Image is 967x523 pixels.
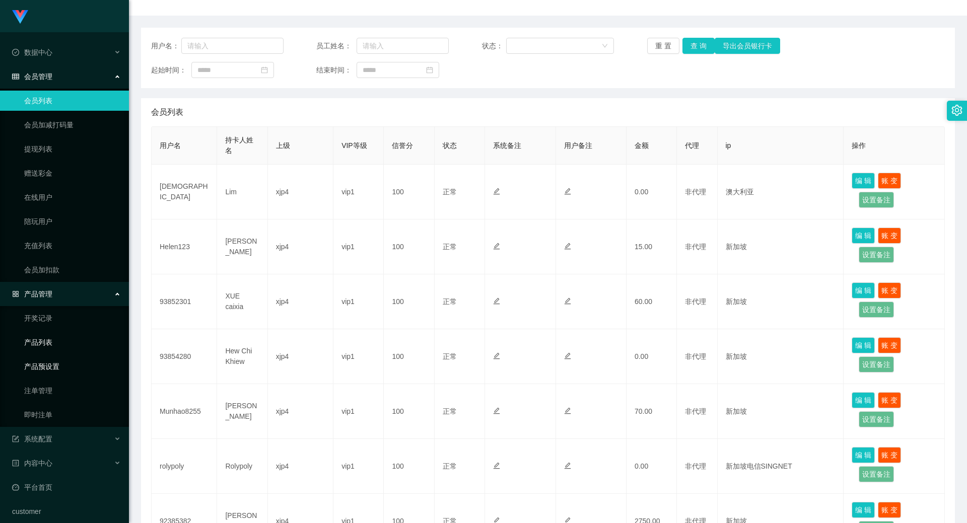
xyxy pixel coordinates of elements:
[24,163,121,183] a: 赠送彩金
[268,329,333,384] td: xjp4
[333,274,384,329] td: vip1
[878,447,901,463] button: 账 变
[685,407,706,415] span: 非代理
[316,65,357,76] span: 结束时间：
[217,165,267,219] td: Lim
[859,302,894,318] button: 设置备注
[24,236,121,256] a: 充值列表
[268,219,333,274] td: xjp4
[852,447,875,463] button: 编 辑
[152,329,217,384] td: 93854280
[878,282,901,298] button: 账 变
[24,332,121,352] a: 产品列表
[564,297,571,305] i: 图标: edit
[682,38,715,54] button: 查 询
[384,384,434,439] td: 100
[152,384,217,439] td: Munhao8255
[151,41,181,51] span: 用户名：
[268,274,333,329] td: xjp4
[24,115,121,135] a: 会员加减打码量
[12,435,19,442] i: 图标: form
[443,243,457,251] span: 正常
[493,243,500,250] i: 图标: edit
[12,72,52,81] span: 会员管理
[852,502,875,518] button: 编 辑
[715,38,780,54] button: 导出会员银行卡
[564,243,571,250] i: 图标: edit
[443,297,457,306] span: 正常
[493,297,500,305] i: 图标: edit
[24,91,121,111] a: 会员列表
[564,352,571,359] i: 图标: edit
[859,192,894,208] button: 设置备注
[627,219,677,274] td: 15.00
[384,439,434,494] td: 100
[24,187,121,207] a: 在线用户
[12,501,121,521] a: customer
[333,329,384,384] td: vip1
[443,141,457,150] span: 状态
[384,274,434,329] td: 100
[341,141,367,150] span: VIP等级
[261,66,268,73] i: 图标: calendar
[493,352,500,359] i: 图标: edit
[564,188,571,195] i: 图标: edit
[443,188,457,196] span: 正常
[859,247,894,263] button: 设置备注
[493,141,521,150] span: 系统备注
[685,462,706,470] span: 非代理
[217,329,267,384] td: Hew Chi Khiew
[878,173,901,189] button: 账 变
[635,141,649,150] span: 金额
[878,392,901,408] button: 账 变
[443,407,457,415] span: 正常
[627,439,677,494] td: 0.00
[268,384,333,439] td: xjp4
[852,282,875,298] button: 编 辑
[627,329,677,384] td: 0.00
[160,141,181,150] span: 用户名
[443,462,457,470] span: 正常
[726,141,731,150] span: ip
[859,356,894,372] button: 设置备注
[333,439,384,494] td: vip1
[685,188,706,196] span: 非代理
[12,435,52,443] span: 系统配置
[12,460,19,467] i: 图标: profile
[384,219,434,274] td: 100
[878,228,901,244] button: 账 变
[152,165,217,219] td: [DEMOGRAPHIC_DATA]
[852,141,866,150] span: 操作
[685,297,706,306] span: 非代理
[627,384,677,439] td: 70.00
[151,106,183,118] span: 会员列表
[12,73,19,80] i: 图标: table
[426,66,433,73] i: 图标: calendar
[24,381,121,401] a: 注单管理
[12,48,52,56] span: 数据中心
[217,219,267,274] td: [PERSON_NAME]
[24,211,121,232] a: 陪玩用户
[384,165,434,219] td: 100
[12,459,52,467] span: 内容中心
[217,274,267,329] td: XUE caixia
[718,439,844,494] td: 新加坡电信SINGNET
[152,219,217,274] td: Helen123
[878,337,901,353] button: 账 变
[564,407,571,414] i: 图标: edit
[181,38,284,54] input: 请输入
[685,141,699,150] span: 代理
[718,165,844,219] td: 澳大利亚
[151,65,191,76] span: 起始时间：
[493,407,500,414] i: 图标: edit
[878,502,901,518] button: 账 变
[718,384,844,439] td: 新加坡
[627,274,677,329] td: 60.00
[333,165,384,219] td: vip1
[493,462,500,469] i: 图标: edit
[392,141,413,150] span: 信誉分
[443,352,457,360] span: 正常
[24,139,121,159] a: 提现列表
[24,308,121,328] a: 开奖记录
[12,49,19,56] i: 图标: check-circle-o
